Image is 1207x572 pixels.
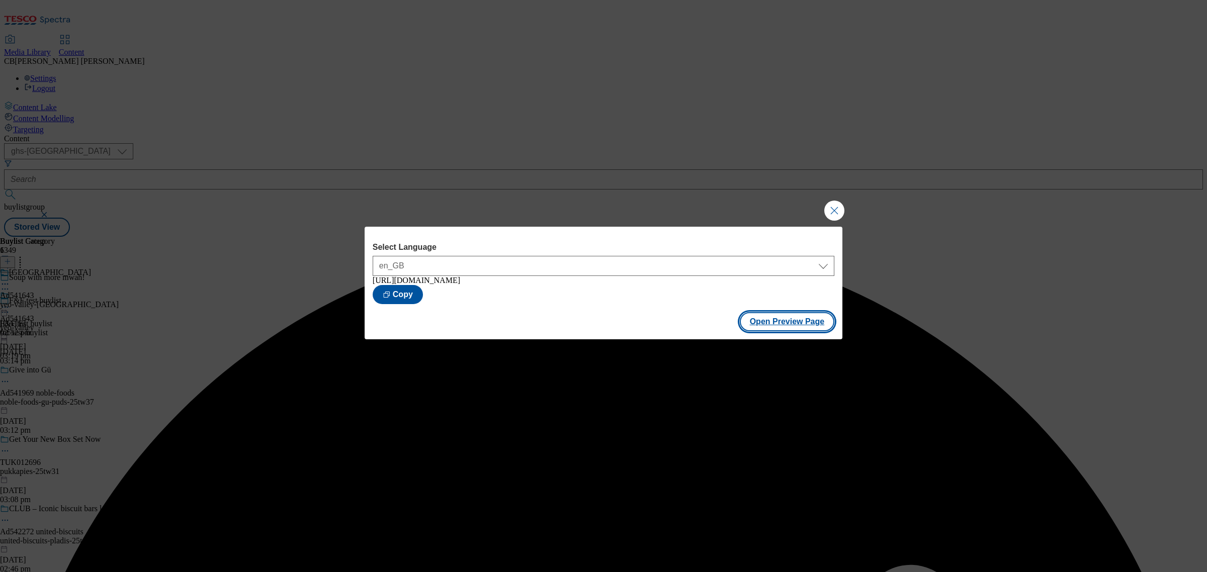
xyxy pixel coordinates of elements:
[373,285,423,304] button: Copy
[740,312,835,331] button: Open Preview Page
[373,243,834,252] label: Select Language
[373,276,834,285] div: [URL][DOMAIN_NAME]
[365,227,842,339] div: Modal
[824,201,844,221] button: Close Modal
